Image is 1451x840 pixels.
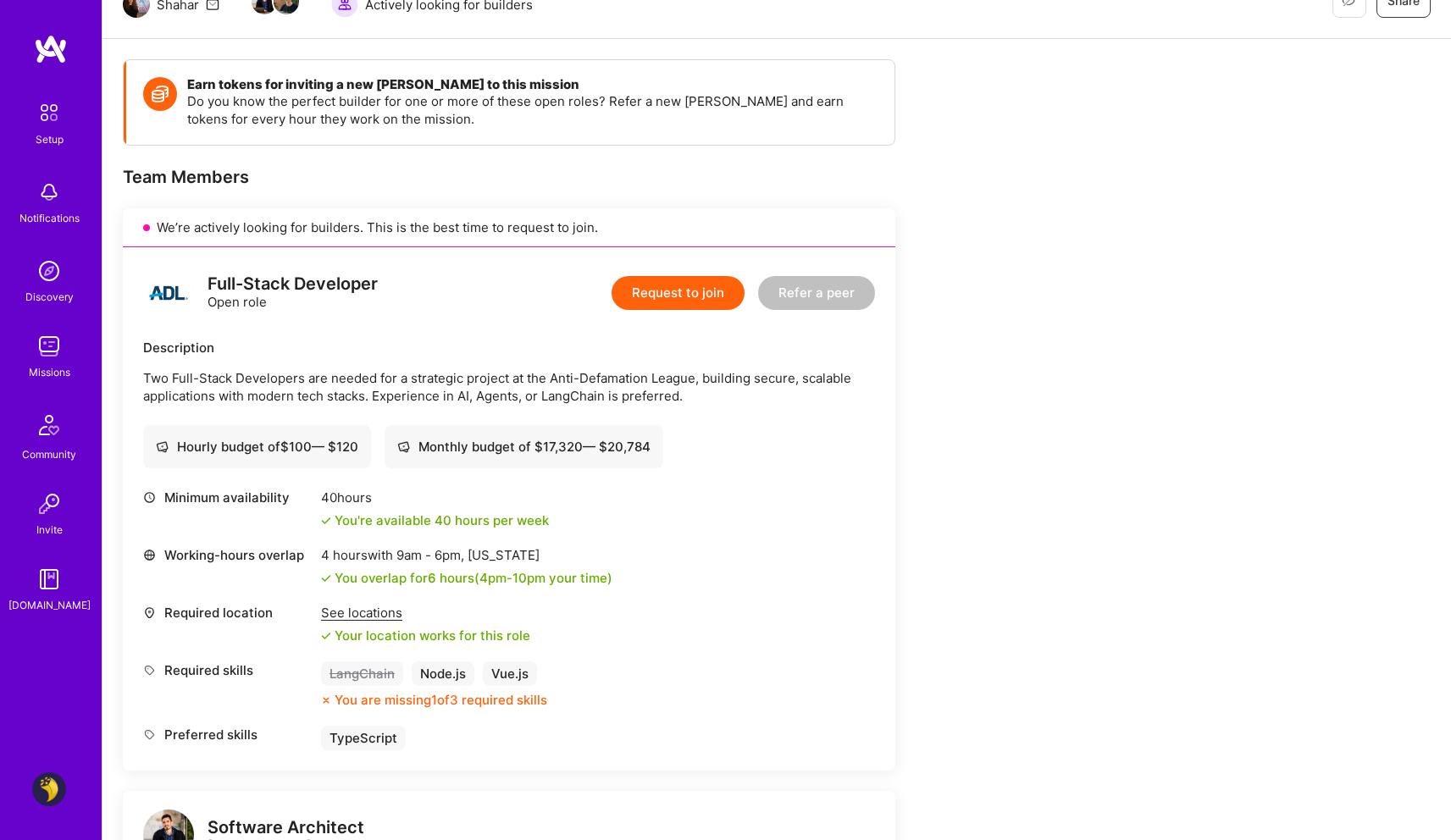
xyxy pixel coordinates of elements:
[187,77,878,92] h4: Earn tokens for inviting a new [PERSON_NAME] to this mission
[321,516,331,526] i: icon Check
[143,661,313,679] div: Required skills
[32,254,66,288] img: discovery
[32,562,66,596] img: guide book
[321,489,549,506] div: 40 hours
[335,691,547,709] div: You are missing 1 of 3 required skills
[156,438,358,456] div: Hourly budget of $ 100 — $ 120
[28,772,70,806] a: User Avatar
[143,546,313,564] div: Working-hours overlap
[479,570,546,586] span: 4pm - 10pm
[36,521,63,539] div: Invite
[612,276,745,310] button: Request to join
[321,627,530,644] div: Your location works for this role
[397,440,410,453] i: icon Cash
[143,604,313,622] div: Required location
[143,726,313,743] div: Preferred skills
[143,77,177,111] img: Token icon
[143,664,156,677] i: icon Tag
[29,405,69,445] img: Community
[321,604,530,622] div: See locations
[483,661,537,686] div: Vue.js
[32,329,66,363] img: teamwork
[397,438,651,456] div: Monthly budget of $ 17,320 — $ 20,784
[19,209,80,227] div: Notifications
[412,661,474,686] div: Node.js
[187,92,878,128] p: Do you know the perfect builder for one or more of these open roles? Refer a new [PERSON_NAME] an...
[335,569,612,587] div: You overlap for 6 hours ( your time)
[31,95,67,130] img: setup
[758,276,875,310] button: Refer a peer
[208,275,378,311] div: Open role
[32,487,66,521] img: Invite
[143,606,156,619] i: icon Location
[123,166,895,188] div: Team Members
[208,275,378,293] div: Full-Stack Developer
[32,175,66,209] img: bell
[321,726,406,750] div: TypeScript
[143,369,875,405] p: Two Full-Stack Developers are needed for a strategic project at the Anti-Defamation League, build...
[8,596,91,614] div: [DOMAIN_NAME]
[32,772,66,806] img: User Avatar
[143,491,156,504] i: icon Clock
[22,445,76,463] div: Community
[143,268,194,318] img: logo
[321,573,331,583] i: icon Check
[156,440,169,453] i: icon Cash
[393,547,468,563] span: 9am - 6pm ,
[321,631,331,641] i: icon Check
[143,728,156,741] i: icon Tag
[321,661,403,686] div: LangChain
[25,288,74,306] div: Discovery
[29,363,70,381] div: Missions
[321,695,331,705] i: icon CloseOrange
[321,511,549,529] div: You're available 40 hours per week
[123,208,895,247] div: We’re actively looking for builders. This is the best time to request to join.
[208,819,364,837] div: Software Architect
[36,130,64,148] div: Setup
[143,489,313,506] div: Minimum availability
[321,546,612,564] div: 4 hours with [US_STATE]
[143,339,875,356] div: Description
[143,549,156,561] i: icon World
[34,34,68,64] img: logo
